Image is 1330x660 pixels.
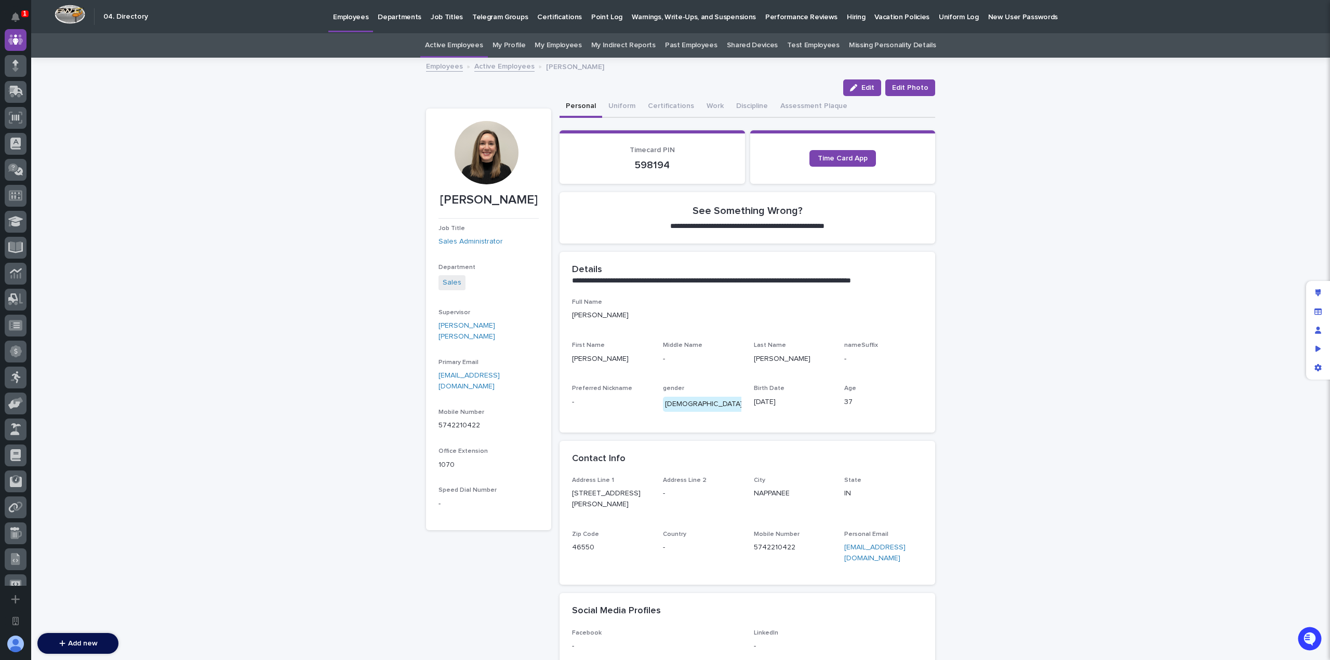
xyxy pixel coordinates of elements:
[754,385,784,392] span: Birth Date
[572,531,599,537] span: Zip Code
[572,641,741,652] p: -
[535,33,581,58] a: My Employees
[754,342,786,348] span: Last Name
[818,155,868,162] span: Time Card App
[844,354,923,365] p: -
[754,488,832,499] p: NAPPANEE
[693,205,803,217] h2: See Something Wrong?
[177,118,189,131] button: Start new chat
[5,610,26,632] button: Open workspace settings
[438,372,500,390] a: [EMAIL_ADDRESS][DOMAIN_NAME]
[844,397,923,408] p: 37
[572,342,605,348] span: First Name
[809,150,876,167] a: Time Card App
[844,488,923,499] p: IN
[438,487,497,493] span: Speed Dial Number
[37,633,118,654] button: Add new
[546,60,604,72] p: [PERSON_NAME]
[438,225,465,232] span: Job Title
[560,96,602,118] button: Personal
[843,79,881,96] button: Edit
[572,397,650,408] p: -
[572,488,650,510] p: [STREET_ADDRESS][PERSON_NAME]
[438,499,539,509] p: -
[572,385,632,392] span: Preferred Nickname
[438,309,470,316] span: Supervisor
[10,58,189,74] p: How can we help?
[73,192,126,200] a: Powered byPylon
[663,542,741,553] p: -
[10,115,29,134] img: 1736555164131-43832dd5-751b-4058-ba23-39d91318e5a0
[885,79,935,96] button: Edit Photo
[754,641,923,652] p: -
[754,630,778,636] span: LinkedIn
[730,96,774,118] button: Discipline
[665,33,717,58] a: Past Employees
[642,96,700,118] button: Certifications
[844,385,856,392] span: Age
[438,460,539,470] p: 1070
[844,531,888,537] span: Personal Email
[5,6,26,28] button: Notifications
[5,633,26,655] button: users-avatar
[774,96,854,118] button: Assessment Plaque
[572,310,923,321] p: [PERSON_NAME]
[438,448,488,454] span: Office Extension
[5,588,26,610] button: Add a new app...
[103,192,126,200] span: Pylon
[844,544,906,562] a: [EMAIL_ADDRESS][DOMAIN_NAME]
[663,385,684,392] span: gender
[572,354,650,365] p: [PERSON_NAME]
[844,477,861,483] span: State
[438,422,480,429] a: 5742210422
[1309,358,1327,377] div: App settings
[754,544,795,551] a: 5742210422
[425,33,483,58] a: Active Employees
[438,264,475,271] span: Department
[754,354,832,365] p: [PERSON_NAME]
[754,397,832,408] p: [DATE]
[602,96,642,118] button: Uniform
[426,60,463,72] a: Employees
[6,163,61,181] a: 📖Help Docs
[438,359,478,366] span: Primary Email
[572,630,602,636] span: Facebook
[844,342,878,348] span: nameSuffix
[35,115,170,126] div: Start new chat
[663,342,702,348] span: Middle Name
[754,477,765,483] span: City
[35,126,131,134] div: We're available if you need us!
[861,84,874,91] span: Edit
[572,605,661,617] h2: Social Media Profiles
[443,277,461,288] a: Sales
[572,453,626,465] h2: Contact Info
[892,83,928,93] span: Edit Photo
[663,488,741,499] p: -
[754,531,800,537] span: Mobile Number
[630,146,675,154] span: Timecard PIN
[572,264,602,276] h2: Details
[23,10,26,17] p: 1
[1309,302,1327,321] div: Manage fields and data
[663,477,707,483] span: Address Line 2
[1297,626,1325,654] iframe: Open customer support
[27,83,171,94] input: Clear
[10,10,31,31] img: Stacker
[10,41,189,58] p: Welcome 👋
[572,542,650,553] p: 46550
[493,33,526,58] a: My Profile
[591,33,656,58] a: My Indirect Reports
[103,12,148,21] h2: 04. Directory
[572,477,614,483] span: Address Line 1
[727,33,778,58] a: Shared Devices
[438,409,484,415] span: Mobile Number
[663,531,686,537] span: Country
[21,167,57,177] span: Help Docs
[663,397,744,412] div: [DEMOGRAPHIC_DATA]
[438,320,539,342] a: [PERSON_NAME] [PERSON_NAME]
[13,12,26,29] div: Notifications1
[438,193,539,208] p: [PERSON_NAME]
[474,60,535,72] a: Active Employees
[700,96,730,118] button: Work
